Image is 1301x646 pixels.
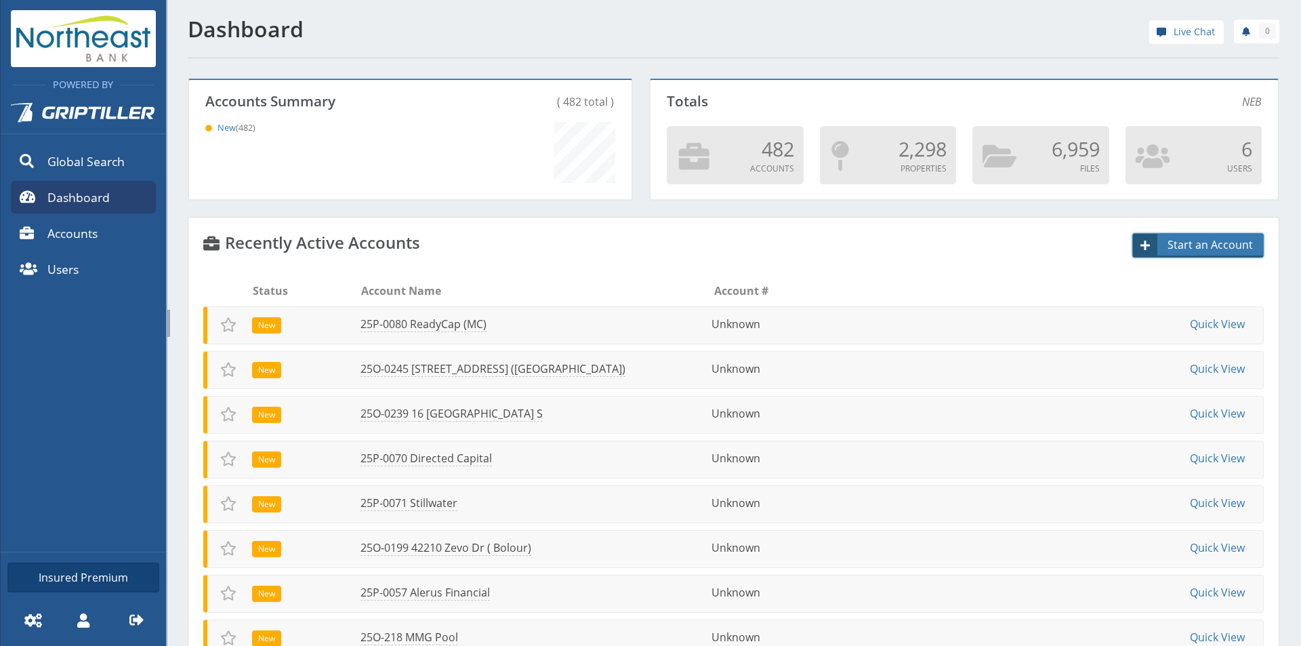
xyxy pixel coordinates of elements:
a: Quick View [1190,540,1245,555]
span: New [201,122,255,134]
a: Live Chat [1149,20,1224,44]
a: 25O-0199 42210 Zevo Dr ( Bolour) [360,540,531,556]
p: Accounts Summary [205,94,438,109]
a: Quick View [1190,406,1245,421]
span: New [258,409,275,421]
span: (482) [236,121,255,134]
span: Live Chat [1174,24,1215,39]
a: Insured Premium [7,563,159,592]
span: New [258,364,275,376]
a: 25P-0057 Alerus Financial [360,585,490,601]
span: Users [47,260,79,278]
span: 2,298 [899,136,947,162]
li: Unknown [711,495,817,511]
a: New(482) [201,121,255,134]
li: Unknown [711,361,817,377]
a: Quick View [1190,361,1245,376]
span: NEB [1242,94,1262,110]
li: Unknown [711,316,817,332]
span: Global Search [47,153,125,170]
p: Users [1135,163,1252,175]
a: Quick View [1190,496,1245,510]
a: 25O-218 MMG Pool [360,630,458,645]
span: New [258,319,275,331]
li: Unknown [711,629,817,645]
a: Global Search [11,145,156,178]
span: New [258,543,275,555]
li: Account # [714,283,821,299]
a: 25O-0245 [STREET_ADDRESS] ([GEOGRAPHIC_DATA]) [360,361,625,377]
p: Accounts [676,163,793,175]
a: Griptiller [1,92,166,142]
span: New [258,632,275,645]
span: Add to Favorites [220,361,236,378]
a: Quick View [1190,630,1245,645]
h1: Dashboard [188,17,726,41]
li: Status [253,283,359,299]
p: Totals [667,94,956,109]
p: Properties [829,163,947,175]
a: 25O-0239 16 [GEOGRAPHIC_DATA] S [360,406,543,422]
div: notifications [1224,17,1279,44]
div: ( 482 total ) [454,94,615,110]
a: 25P-0070 Directed Capital [360,451,492,466]
img: NEB [11,10,156,67]
li: Unknown [711,584,817,601]
span: 6 [1241,136,1252,162]
a: 0 [1234,20,1279,43]
span: Add to Favorites [220,496,236,512]
li: Unknown [711,450,817,466]
a: Accounts [11,217,156,249]
span: 0 [1265,25,1270,37]
span: 6,959 [1052,136,1100,162]
a: 25P-0080 ReadyCap (MC) [360,317,487,332]
a: Quick View [1190,317,1245,331]
a: Start an Account [1132,233,1264,258]
span: Add to Favorites [220,630,236,646]
li: Account Name [361,283,711,299]
a: Quick View [1190,585,1245,600]
a: Quick View [1190,451,1245,466]
span: Add to Favorites [220,406,236,422]
span: New [258,588,275,600]
li: Unknown [711,540,817,556]
span: Dashboard [47,188,110,206]
span: Start an Account [1159,237,1263,253]
li: Unknown [711,405,817,422]
span: New [258,453,275,466]
span: Add to Favorites [220,585,236,601]
span: Accounts [47,224,98,242]
a: 25P-0071 Stillwater [360,496,457,511]
h4: Recently Active Accounts [203,233,420,251]
span: 482 [762,136,794,162]
a: Dashboard [11,181,156,214]
a: Users [11,253,156,285]
div: help [1149,20,1224,48]
span: Add to Favorites [220,317,236,333]
span: Add to Favorites [220,540,236,557]
span: Add to Favorites [220,451,236,467]
p: Files [982,163,1099,175]
span: Powered By [46,78,120,91]
span: New [258,498,275,510]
